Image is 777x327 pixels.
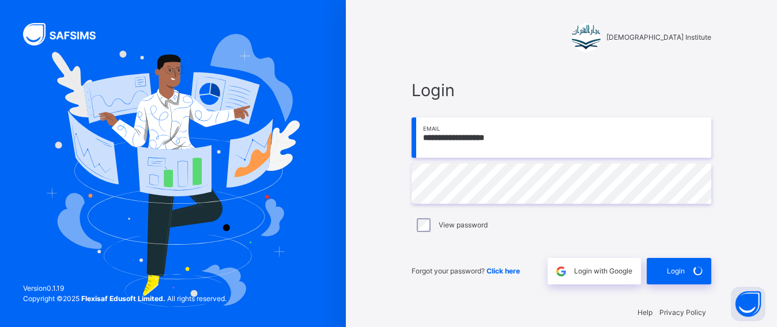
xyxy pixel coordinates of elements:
span: [DEMOGRAPHIC_DATA] Institute [606,32,711,43]
span: Login [412,78,711,102]
label: View password [439,220,488,230]
img: SAFSIMS Logo [23,23,110,45]
span: Version 0.1.19 [23,283,227,294]
strong: Flexisaf Edusoft Limited. [81,294,165,303]
a: Privacy Policy [659,308,706,317]
a: Help [638,308,652,317]
span: Login [667,266,685,276]
span: Copyright © 2025 All rights reserved. [23,294,227,303]
a: Click here [486,267,520,275]
img: google.396cfc9801f0270233282035f929180a.svg [555,265,568,278]
span: Login with Google [574,266,632,276]
img: Hero Image [46,34,300,307]
button: Open asap [731,287,765,321]
span: Forgot your password? [412,267,520,275]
